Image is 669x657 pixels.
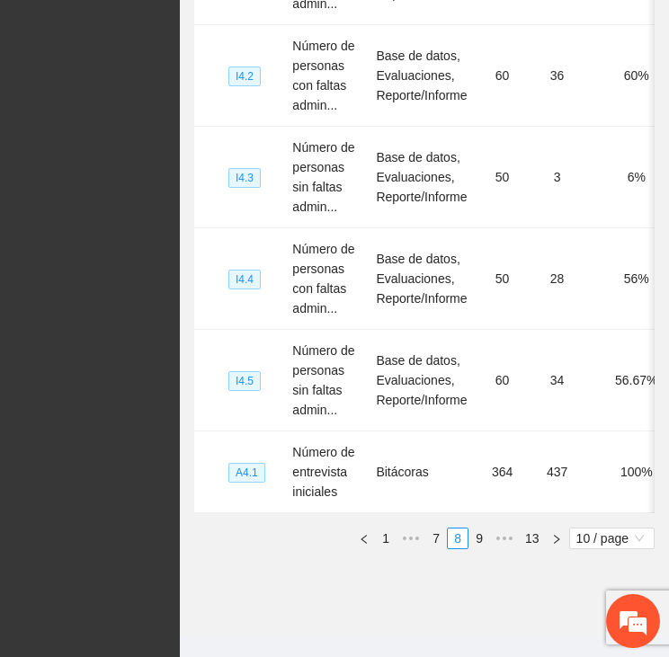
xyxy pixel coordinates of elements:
[520,528,545,548] a: 13
[546,528,567,549] li: Next Page
[228,463,265,483] span: A4.1
[468,528,490,549] li: 9
[425,528,447,549] li: 7
[475,25,531,127] td: 60
[228,67,261,86] span: I4.2
[228,371,261,391] span: I4.5
[45,247,307,430] span: No hay ninguna conversación en curso
[376,528,396,548] a: 1
[292,39,354,112] span: Número de personas con faltas admin...
[375,528,397,549] li: 1
[369,127,474,228] td: Base de datos, Evaluaciones, Reporte/Informe
[359,534,370,545] span: left
[531,127,584,228] td: 3
[97,457,255,491] div: Chatear ahora
[228,270,261,289] span: I4.4
[426,528,446,548] a: 7
[369,228,474,330] td: Base de datos, Evaluaciones, Reporte/Informe
[369,330,474,431] td: Base de datos, Evaluaciones, Reporte/Informe
[475,431,531,513] td: 364
[519,528,546,549] li: 13
[546,528,567,549] button: right
[475,330,531,431] td: 60
[397,528,425,549] span: •••
[353,528,375,549] button: left
[448,528,468,548] a: 8
[369,431,474,513] td: Bitácoras
[369,25,474,127] td: Base de datos, Evaluaciones, Reporte/Informe
[569,528,655,549] div: Page Size
[397,528,425,549] li: Previous 5 Pages
[292,343,354,417] span: Número de personas sin faltas admin...
[469,528,489,548] a: 9
[576,528,647,548] span: 10 / page
[353,528,375,549] li: Previous Page
[228,168,261,188] span: I4.3
[490,528,519,549] span: •••
[531,330,584,431] td: 34
[94,93,302,115] div: Conversaciones
[551,534,562,545] span: right
[295,9,338,52] div: Minimizar ventana de chat en vivo
[475,228,531,330] td: 50
[490,528,519,549] li: Next 5 Pages
[447,528,468,549] li: 8
[475,127,531,228] td: 50
[531,25,584,127] td: 36
[292,242,354,315] span: Número de personas con faltas admin...
[531,228,584,330] td: 28
[531,431,584,513] td: 437
[292,140,354,214] span: Número de personas sin faltas admin...
[285,431,369,513] td: Número de entrevista iniciales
